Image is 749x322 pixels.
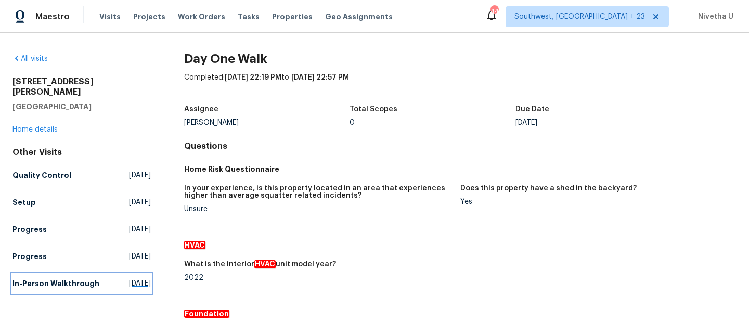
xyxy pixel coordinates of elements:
span: [DATE] 22:19 PM [225,74,281,81]
h5: Total Scopes [350,106,397,113]
div: 446 [490,6,498,17]
span: [DATE] [129,278,151,289]
span: [DATE] [129,197,151,208]
a: Progress[DATE] [12,220,151,239]
span: Work Orders [178,11,225,22]
span: Visits [99,11,121,22]
div: Completed: to [184,72,737,99]
h5: Home Risk Questionnaire [184,164,737,174]
h5: Setup [12,197,36,208]
em: Foundation [184,310,229,318]
h2: [STREET_ADDRESS][PERSON_NAME] [12,76,151,97]
span: Nivetha U [694,11,733,22]
span: Southwest, [GEOGRAPHIC_DATA] + 23 [514,11,645,22]
span: Maestro [35,11,70,22]
span: [DATE] 22:57 PM [291,74,349,81]
em: HVAC [184,241,205,249]
h5: In your experience, is this property located in an area that experiences higher than average squa... [184,185,452,199]
a: In-Person Walkthrough[DATE] [12,274,151,293]
a: Home details [12,126,58,133]
em: HVAC [254,260,276,268]
div: 0 [350,119,515,126]
span: Properties [272,11,313,22]
div: Other Visits [12,147,151,158]
h5: Progress [12,251,47,262]
span: Projects [133,11,165,22]
h5: In-Person Walkthrough [12,278,99,289]
h5: What is the interior unit model year? [184,261,336,268]
h4: Questions [184,141,737,151]
h5: Progress [12,224,47,235]
div: 2022 [184,274,452,281]
div: [PERSON_NAME] [184,119,350,126]
span: Geo Assignments [325,11,393,22]
h5: Due Date [515,106,549,113]
span: Tasks [238,13,260,20]
span: [DATE] [129,224,151,235]
a: Progress[DATE] [12,247,151,266]
span: [DATE] [129,170,151,181]
h2: Day One Walk [184,54,737,64]
a: Setup[DATE] [12,193,151,212]
h5: Quality Control [12,170,71,181]
h5: Does this property have a shed in the backyard? [460,185,637,192]
h5: [GEOGRAPHIC_DATA] [12,101,151,112]
div: Unsure [184,205,452,213]
a: Quality Control[DATE] [12,166,151,185]
div: Yes [460,198,728,205]
div: [DATE] [515,119,681,126]
a: All visits [12,55,48,62]
span: [DATE] [129,251,151,262]
h5: Assignee [184,106,218,113]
